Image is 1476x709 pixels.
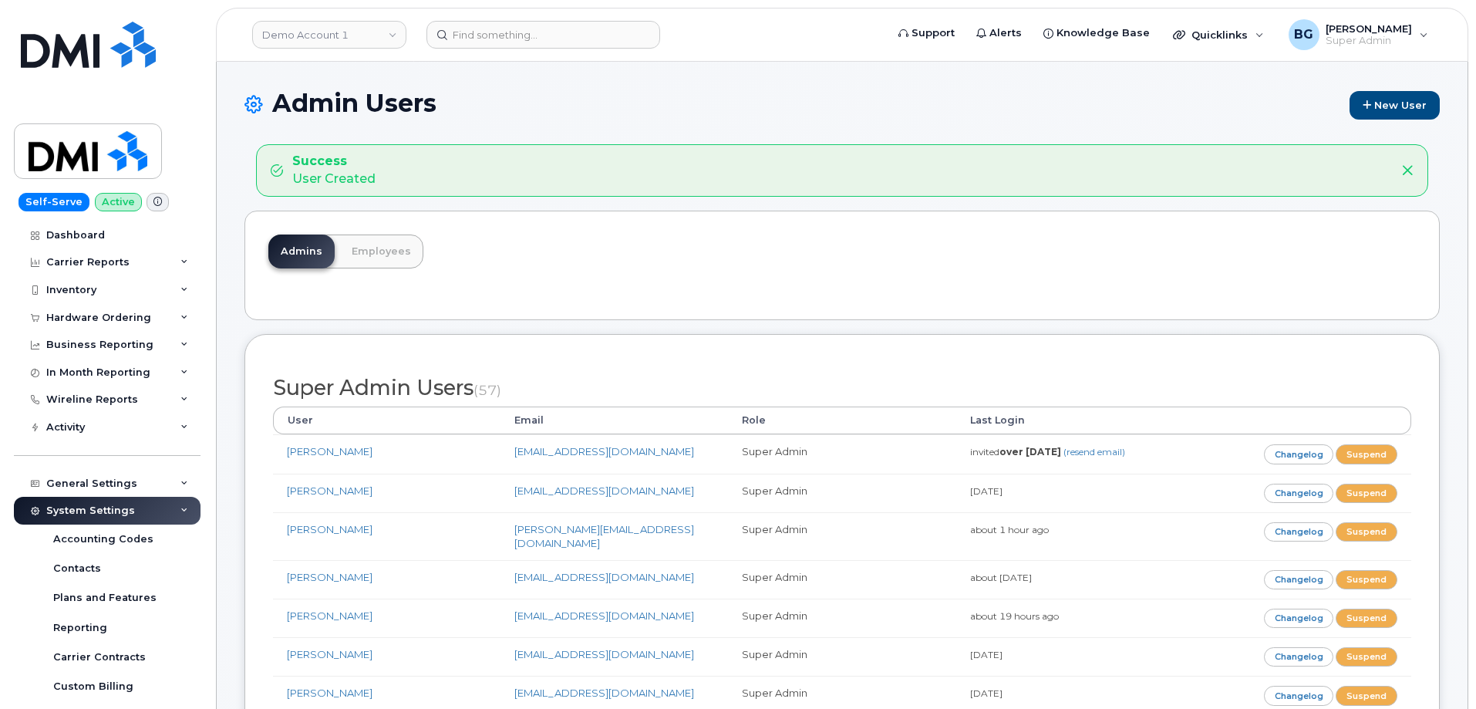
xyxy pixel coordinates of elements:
small: [DATE] [970,649,1003,660]
a: [PERSON_NAME] [287,523,372,535]
a: Suspend [1336,444,1397,464]
td: Super Admin [728,434,955,473]
a: [EMAIL_ADDRESS][DOMAIN_NAME] [514,571,694,583]
a: (resend email) [1063,446,1125,457]
td: Super Admin [728,474,955,512]
td: Super Admin [728,512,955,560]
small: about 1 hour ago [970,524,1049,535]
small: invited [970,446,1125,457]
a: Changelog [1264,570,1334,589]
a: Suspend [1336,686,1397,705]
a: [EMAIL_ADDRESS][DOMAIN_NAME] [514,648,694,660]
td: Super Admin [728,560,955,599]
a: Changelog [1264,647,1334,667]
small: about 19 hours ago [970,610,1059,622]
a: Suspend [1336,570,1397,589]
a: Changelog [1264,522,1334,542]
strong: Success [292,153,376,170]
h2: Super Admin Users [273,376,1411,400]
strong: over [DATE] [999,446,1061,457]
a: New User [1350,91,1440,120]
a: Changelog [1264,609,1334,628]
th: Last Login [956,407,1184,434]
a: [EMAIL_ADDRESS][DOMAIN_NAME] [514,687,694,699]
a: Suspend [1336,609,1397,628]
a: Suspend [1336,522,1397,542]
a: [PERSON_NAME] [287,609,372,622]
a: [EMAIL_ADDRESS][DOMAIN_NAME] [514,445,694,457]
a: Admins [268,235,335,268]
a: [PERSON_NAME][EMAIL_ADDRESS][DOMAIN_NAME] [514,523,694,550]
td: Super Admin [728,599,955,637]
h1: Admin Users [244,89,1440,120]
a: Suspend [1336,647,1397,667]
small: [DATE] [970,485,1003,497]
small: (57) [473,382,501,398]
a: [PERSON_NAME] [287,571,372,583]
a: Changelog [1264,484,1334,503]
th: User [273,407,500,434]
a: Employees [339,235,423,268]
a: [PERSON_NAME] [287,484,372,497]
small: [DATE] [970,687,1003,699]
small: about [DATE] [970,572,1032,583]
a: [EMAIL_ADDRESS][DOMAIN_NAME] [514,484,694,497]
div: User Created [292,153,376,188]
a: [PERSON_NAME] [287,648,372,660]
a: [PERSON_NAME] [287,445,372,457]
a: [PERSON_NAME] [287,687,372,699]
th: Role [728,407,955,434]
a: [EMAIL_ADDRESS][DOMAIN_NAME] [514,609,694,622]
th: Email [500,407,728,434]
a: Suspend [1336,484,1397,503]
a: Changelog [1264,444,1334,464]
td: Super Admin [728,637,955,676]
a: Changelog [1264,686,1334,705]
